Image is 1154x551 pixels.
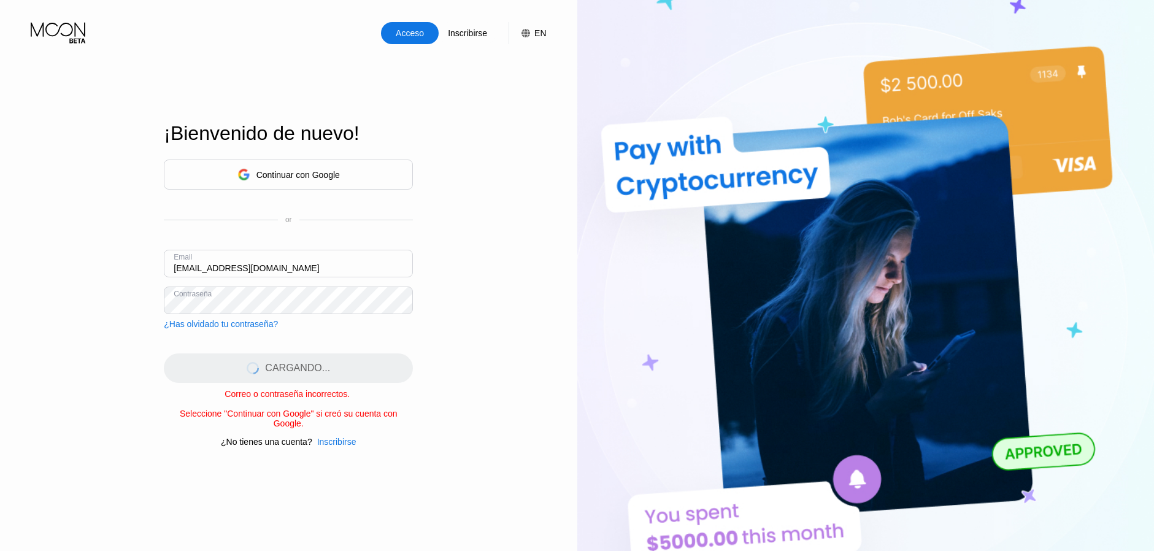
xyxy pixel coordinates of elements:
div: Contraseña [174,290,212,298]
div: Inscribirse [447,27,488,39]
div: Correo o contraseña incorrectos. Seleccione "Continuar con Google" si creó su cuenta con Google. [164,389,413,428]
div: EN [534,28,546,38]
div: Continuar con Google [164,160,413,190]
div: ¡Bienvenido de nuevo! [164,122,413,145]
div: ¿Has olvidado tu contraseña? [164,319,278,329]
div: Acceso [394,27,425,39]
div: Inscribirse [439,22,496,44]
div: EN [509,22,546,44]
div: Email [174,253,192,261]
div: Inscribirse [317,437,356,447]
div: ¿No tienes una cuenta? [221,437,312,447]
div: Acceso [381,22,439,44]
div: or [285,215,292,224]
div: Inscribirse [312,437,356,447]
div: Continuar con Google [256,170,340,180]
